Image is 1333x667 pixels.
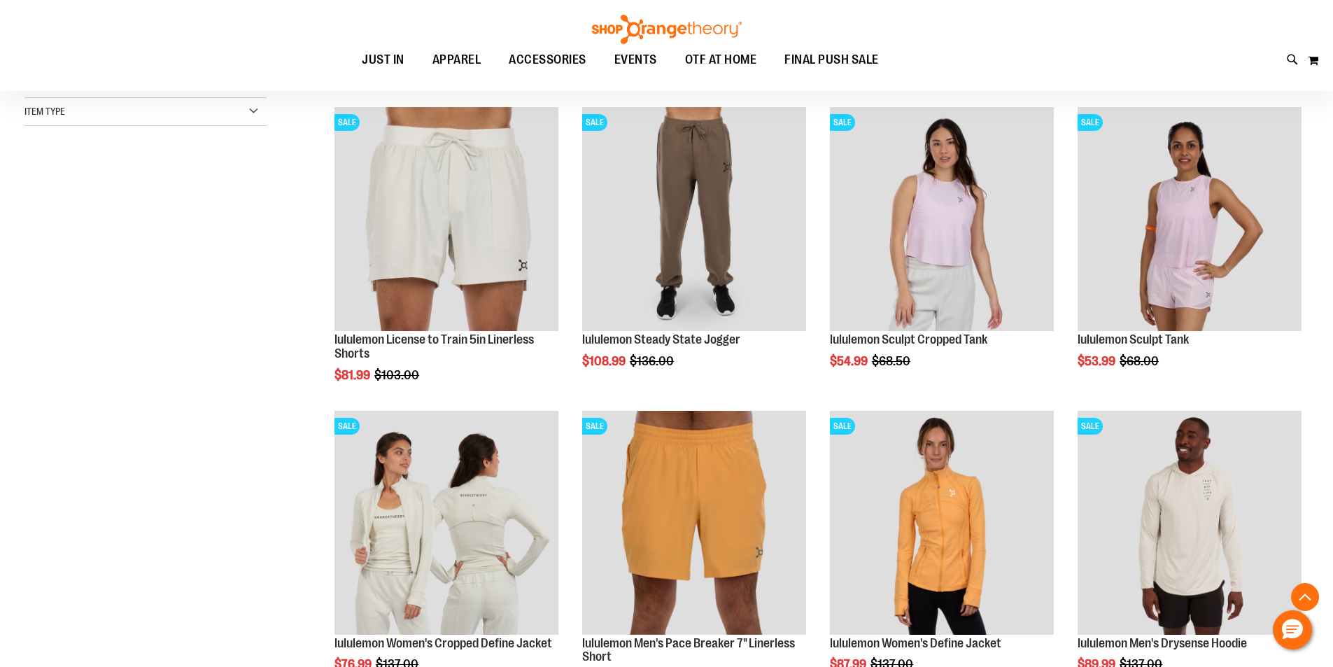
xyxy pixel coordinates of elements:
[582,636,795,664] a: lululemon Men's Pace Breaker 7" Linerless Short
[823,100,1061,404] div: product
[830,107,1054,331] img: lululemon Sculpt Cropped Tank
[334,107,558,331] img: lululemon License to Train 5in Linerless Shorts
[830,107,1054,333] a: lululemon Sculpt Cropped TankSALE
[509,44,586,76] span: ACCESSORIES
[1078,418,1103,435] span: SALE
[334,418,360,435] span: SALE
[374,368,421,382] span: $103.00
[830,332,987,346] a: lululemon Sculpt Cropped Tank
[495,44,600,76] a: ACCESSORIES
[582,107,806,333] a: lululemon Steady State JoggerSALE
[614,44,657,76] span: EVENTS
[582,114,607,131] span: SALE
[1273,610,1312,650] button: Hello, have a question? Let’s chat.
[1120,354,1161,368] span: $68.00
[1078,411,1302,635] img: Product image for lululemon Mens Drysense Hoodie Bone
[830,354,870,368] span: $54.99
[334,636,552,650] a: lululemon Women's Cropped Define Jacket
[334,368,372,382] span: $81.99
[1078,636,1247,650] a: lululemon Men's Drysense Hoodie
[348,44,418,76] a: JUST IN
[582,418,607,435] span: SALE
[334,411,558,637] a: Product image for lululemon Define Jacket CroppedSALE
[830,636,1001,650] a: lululemon Women's Define Jacket
[770,44,893,76] a: FINAL PUSH SALE
[362,44,404,76] span: JUST IN
[1291,583,1319,611] button: Back To Top
[582,411,806,637] a: Product image for lululemon Pace Breaker Short 7in LinerlessSALE
[24,106,65,117] span: Item Type
[1071,100,1309,404] div: product
[830,418,855,435] span: SALE
[334,114,360,131] span: SALE
[582,107,806,331] img: lululemon Steady State Jogger
[671,44,771,76] a: OTF AT HOME
[830,411,1054,637] a: Product image for lululemon Define JacketSALE
[590,15,744,44] img: Shop Orangetheory
[334,411,558,635] img: Product image for lululemon Define Jacket Cropped
[1078,354,1117,368] span: $53.99
[334,332,534,360] a: lululemon License to Train 5in Linerless Shorts
[327,100,565,417] div: product
[432,44,481,76] span: APPAREL
[334,107,558,333] a: lululemon License to Train 5in Linerless ShortsSALE
[685,44,757,76] span: OTF AT HOME
[582,354,628,368] span: $108.99
[784,44,879,76] span: FINAL PUSH SALE
[872,354,912,368] span: $68.50
[1078,332,1189,346] a: lululemon Sculpt Tank
[1078,114,1103,131] span: SALE
[582,411,806,635] img: Product image for lululemon Pace Breaker Short 7in Linerless
[1078,107,1302,333] a: Main Image of 1538347SALE
[1078,107,1302,331] img: Main Image of 1538347
[830,114,855,131] span: SALE
[830,411,1054,635] img: Product image for lululemon Define Jacket
[630,354,676,368] span: $136.00
[418,44,495,76] a: APPAREL
[575,100,813,404] div: product
[582,332,740,346] a: lululemon Steady State Jogger
[600,44,671,76] a: EVENTS
[1078,411,1302,637] a: Product image for lululemon Mens Drysense Hoodie BoneSALE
